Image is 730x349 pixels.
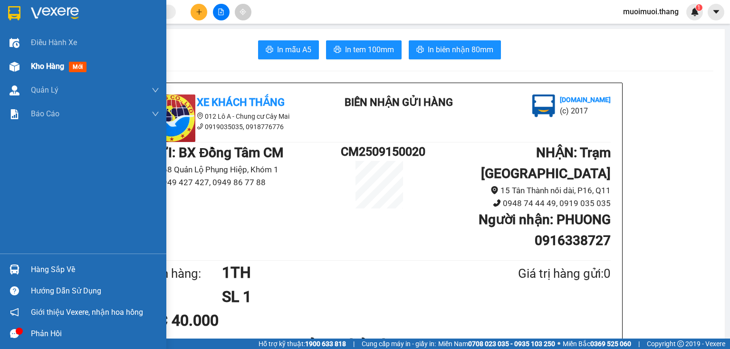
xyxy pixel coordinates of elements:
[31,263,159,277] div: Hàng sắp về
[10,329,19,338] span: message
[341,142,418,161] h1: CM2509150020
[148,111,319,122] li: 012 Lô A - Chung cư Cây Mai
[213,4,230,20] button: file-add
[10,286,19,295] span: question-circle
[416,46,424,55] span: printer
[60,64,74,74] span: CC :
[428,44,493,56] span: In biên nhận 80mm
[560,96,611,104] b: [DOMAIN_NAME]
[31,284,159,298] div: Hướng dẫn sử dụng
[191,4,207,20] button: plus
[152,110,159,118] span: down
[563,339,631,349] span: Miền Bắc
[557,342,560,346] span: ⚪️
[196,9,202,15] span: plus
[490,186,499,194] span: environment
[277,44,311,56] span: In mẫu A5
[148,176,341,189] li: 0949 427 427, 0949 86 77 88
[468,340,555,348] strong: 0708 023 035 - 0935 103 250
[31,37,77,48] span: Điều hành xe
[62,31,158,42] div: PHUONG
[712,8,720,16] span: caret-down
[10,308,19,317] span: notification
[677,340,684,347] span: copyright
[62,9,85,19] span: Nhận:
[353,339,355,349] span: |
[418,197,611,210] li: 0948 74 44 49, 0919 035 035
[345,96,453,108] b: BIÊN NHẬN GỬI HÀNG
[590,340,631,348] strong: 0369 525 060
[8,6,20,20] img: logo-vxr
[8,8,55,42] div: BX Đồng Tâm CM
[708,4,724,20] button: caret-down
[62,42,158,56] div: 0916338727
[409,40,501,59] button: printerIn biên nhận 80mm
[472,264,611,283] div: Giá trị hàng gửi: 0
[362,339,436,349] span: Cung cấp máy in - giấy in:
[218,9,224,15] span: file-add
[148,163,341,176] li: 168 Quản Lộ Phụng Hiệp, Khóm 1
[334,46,341,55] span: printer
[305,340,346,348] strong: 1900 633 818
[10,62,19,72] img: warehouse-icon
[31,62,64,71] span: Kho hàng
[258,40,319,59] button: printerIn mẫu A5
[493,199,501,207] span: phone
[691,8,699,16] img: icon-new-feature
[148,309,300,332] div: CC 40.000
[266,46,273,55] span: printer
[222,261,472,284] h1: 1TH
[197,123,203,130] span: phone
[560,105,611,117] li: (c) 2017
[532,94,555,117] img: logo.jpg
[696,4,702,11] sup: 1
[326,40,402,59] button: printerIn tem 100mm
[197,113,203,119] span: environment
[60,61,159,75] div: 40.000
[615,6,686,18] span: muoimuoi.thang
[10,109,19,119] img: solution-icon
[418,184,611,197] li: 15 Tân Thành nối dài, P16, Q11
[10,85,19,95] img: warehouse-icon
[345,44,394,56] span: In tem 100mm
[481,145,611,181] b: NHẬN : Trạm [GEOGRAPHIC_DATA]
[62,8,158,31] div: Trạm [GEOGRAPHIC_DATA]
[69,62,86,72] span: mới
[148,94,195,142] img: logo.jpg
[10,264,19,274] img: warehouse-icon
[235,4,251,20] button: aim
[222,285,472,309] h1: SL 1
[10,38,19,48] img: warehouse-icon
[148,122,319,132] li: 0919035035, 0918776776
[31,84,58,96] span: Quản Lý
[240,9,246,15] span: aim
[8,9,23,19] span: Gửi:
[438,339,555,349] span: Miền Nam
[152,86,159,94] span: down
[697,4,701,11] span: 1
[197,96,285,108] b: Xe Khách THẮNG
[638,339,640,349] span: |
[259,339,346,349] span: Hỗ trợ kỹ thuật:
[31,108,59,120] span: Báo cáo
[479,212,611,248] b: Người nhận : PHUONG 0916338727
[31,327,159,341] div: Phản hồi
[148,264,222,283] div: Tên hàng:
[31,306,143,318] span: Giới thiệu Vexere, nhận hoa hồng
[148,145,283,160] b: GỬI : BX Đồng Tâm CM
